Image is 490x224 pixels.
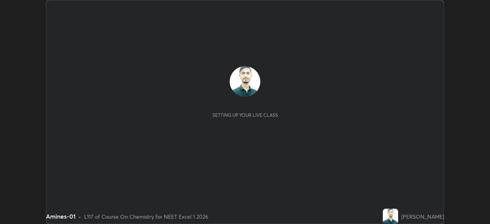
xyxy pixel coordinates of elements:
[46,212,75,221] div: Amines-01
[401,213,444,221] div: [PERSON_NAME]
[78,213,81,221] div: •
[84,213,208,221] div: L117 of Course On Chemistry for NEET Excel 1 2026
[383,209,398,224] img: 9fa8b66408ac4135a2eea6c5ae9b3aff.jpg
[212,112,278,118] div: Setting up your live class
[230,66,260,97] img: 9fa8b66408ac4135a2eea6c5ae9b3aff.jpg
